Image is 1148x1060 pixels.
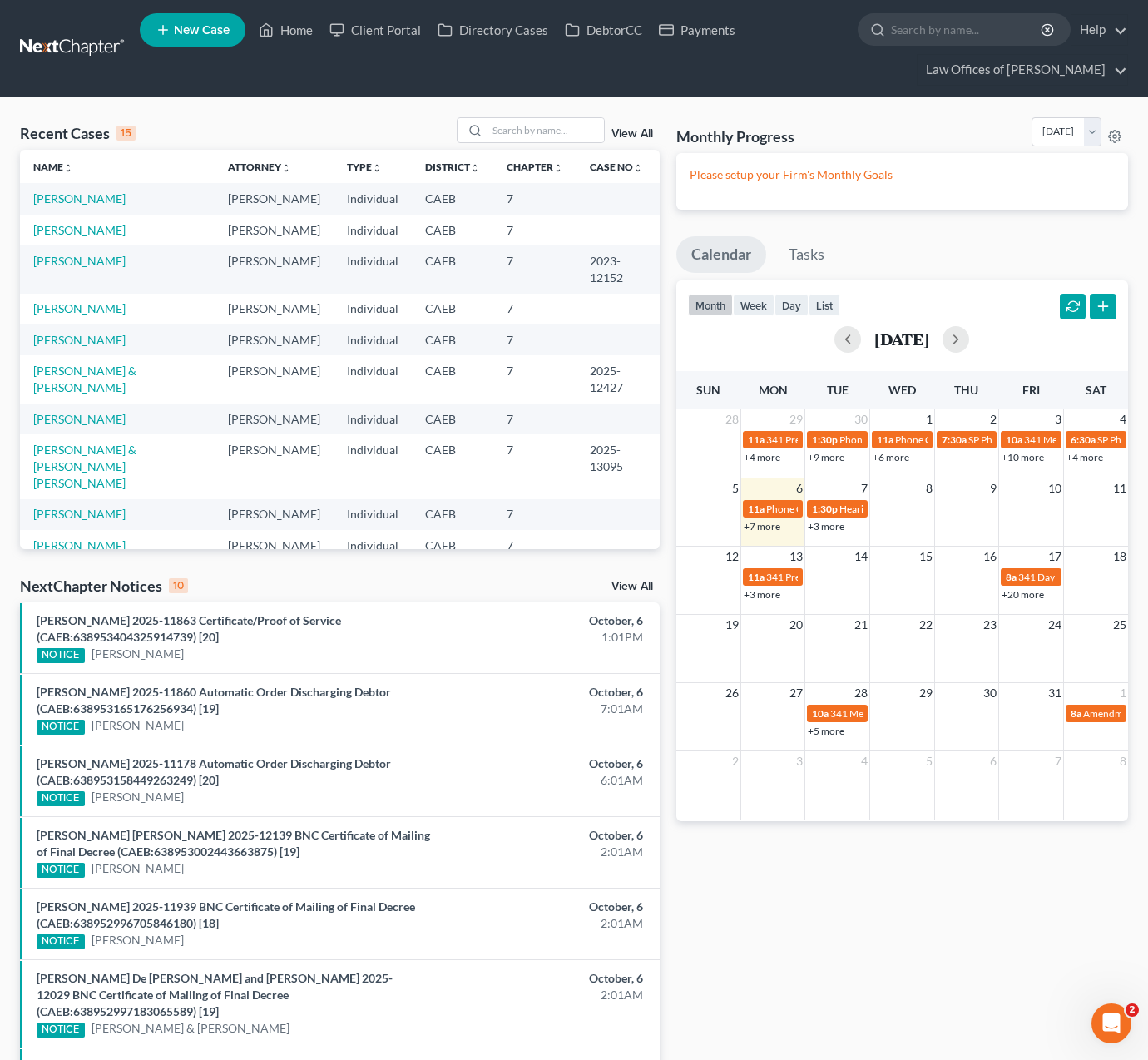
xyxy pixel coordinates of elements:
span: 7 [859,478,869,498]
a: [PERSON_NAME] [33,191,126,206]
span: 29 [918,683,934,703]
span: New Case [174,24,230,37]
span: 4 [1118,409,1128,429]
span: 15 [918,547,934,567]
a: [PERSON_NAME] [92,789,184,805]
span: 2 [988,409,998,429]
td: 2025-12427 [576,355,660,403]
span: 11a [877,433,893,446]
span: 22 [918,615,934,635]
span: Mon [759,383,788,397]
span: Sun [696,383,720,397]
td: 7 [493,324,576,355]
a: [PERSON_NAME] 2025-11860 Automatic Order Discharging Debtor (CAEB:638953165176256934) [19] [37,685,391,716]
span: Thu [954,383,978,397]
td: [PERSON_NAME] [215,530,334,577]
a: [PERSON_NAME] [33,223,126,237]
a: [PERSON_NAME] 2025-11939 BNC Certificate of Mailing of Final Decree (CAEB:638952996705846180) [18] [37,899,415,930]
span: 1:30p [812,433,838,446]
a: Directory Cases [429,15,557,45]
td: Individual [334,499,412,530]
span: 4 [859,751,869,771]
div: 2:01AM [452,844,643,860]
a: Law Offices of [PERSON_NAME] [918,55,1127,85]
span: Fri [1022,383,1040,397]
span: 8 [1118,751,1128,771]
i: unfold_more [470,163,480,173]
td: Individual [334,530,412,577]
span: Phone Consultation for [PERSON_NAME] [895,433,1076,446]
a: +7 more [744,520,780,532]
div: NextChapter Notices [20,576,188,596]
td: 7 [493,499,576,530]
span: 25 [1111,615,1128,635]
span: 10a [812,707,829,720]
span: 3 [794,751,804,771]
a: [PERSON_NAME] 2025-11863 Certificate/Proof of Service (CAEB:638953404325914739) [20] [37,613,341,644]
td: CAEB [412,355,493,403]
td: CAEB [412,245,493,293]
td: Individual [334,183,412,214]
a: Attorneyunfold_more [228,161,291,173]
span: 7:30a [942,433,967,446]
td: CAEB [412,404,493,434]
span: 1 [924,409,934,429]
td: [PERSON_NAME] [215,499,334,530]
a: Chapterunfold_more [507,161,563,173]
a: View All [611,581,653,592]
span: 6:30a [1071,433,1096,446]
div: NOTICE [37,863,85,878]
div: 6:01AM [452,772,643,789]
a: Payments [651,15,744,45]
a: [PERSON_NAME] [33,412,126,426]
a: Calendar [676,236,766,273]
span: 341 Prep for [PERSON_NAME] [766,433,901,446]
a: +9 more [808,451,844,463]
span: 20 [788,615,804,635]
div: October, 6 [452,899,643,915]
span: 2 [730,751,740,771]
span: 6 [988,751,998,771]
i: unfold_more [372,163,382,173]
div: NOTICE [37,791,85,806]
span: 11a [748,433,765,446]
button: day [774,294,809,316]
a: Tasks [774,236,839,273]
div: October, 6 [452,827,643,844]
td: Individual [334,434,412,498]
a: DebtorCC [557,15,651,45]
div: NOTICE [37,720,85,735]
span: Sat [1086,383,1106,397]
td: CAEB [412,324,493,355]
span: 5 [924,751,934,771]
span: Phone Consultation for [PERSON_NAME] [839,433,1021,446]
span: 28 [853,683,869,703]
td: CAEB [412,183,493,214]
div: 2:01AM [452,915,643,932]
td: [PERSON_NAME] [215,215,334,245]
span: 1 [1118,683,1128,703]
td: 7 [493,404,576,434]
td: Individual [334,245,412,293]
a: Districtunfold_more [425,161,480,173]
span: 5 [730,478,740,498]
a: [PERSON_NAME] & [PERSON_NAME] [33,364,136,394]
span: 13 [788,547,804,567]
td: 7 [493,245,576,293]
i: unfold_more [633,163,643,173]
iframe: Intercom live chat [1091,1003,1131,1043]
div: NOTICE [37,648,85,663]
h2: [DATE] [874,330,929,348]
a: +3 more [744,588,780,601]
a: +20 more [1002,588,1044,601]
div: 15 [116,126,136,141]
a: Case Nounfold_more [590,161,643,173]
span: Tue [827,383,849,397]
a: [PERSON_NAME] [33,507,126,521]
a: Typeunfold_more [347,161,382,173]
td: 7 [493,355,576,403]
td: 7 [493,434,576,498]
td: 2025-13095 [576,434,660,498]
a: [PERSON_NAME] [PERSON_NAME] 2025-12139 BNC Certificate of Mailing of Final Decree (CAEB:638953002... [37,828,430,859]
i: unfold_more [553,163,563,173]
